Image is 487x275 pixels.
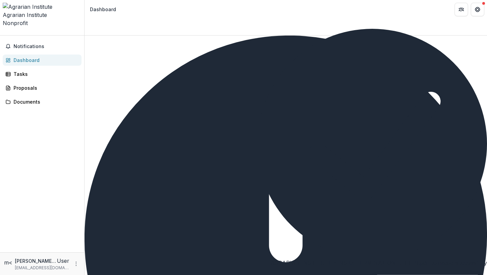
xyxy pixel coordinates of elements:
a: Documents [3,96,82,107]
p: User [57,257,69,265]
a: Proposals [3,82,82,93]
div: Tasks [14,70,76,78]
div: Documents [14,98,76,105]
button: Get Help [471,3,484,16]
span: Notifications [14,44,79,49]
span: Nonprofit [3,20,28,26]
a: Tasks [3,68,82,80]
div: Dashboard [14,57,76,64]
p: [EMAIL_ADDRESS][DOMAIN_NAME] [15,265,69,271]
div: mario dematteo <mario@theagrarianinstitute.org> [4,258,12,267]
p: [PERSON_NAME] <[PERSON_NAME][EMAIL_ADDRESS][DOMAIN_NAME]> [15,257,57,265]
div: Proposals [14,84,76,91]
button: Notifications [3,41,82,52]
button: More [72,260,80,268]
img: Agrarian Institute [3,3,82,11]
a: Dashboard [3,55,82,66]
button: Partners [455,3,468,16]
nav: breadcrumb [87,4,119,14]
div: Dashboard [90,6,116,13]
div: Agrarian Institute [3,11,82,19]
